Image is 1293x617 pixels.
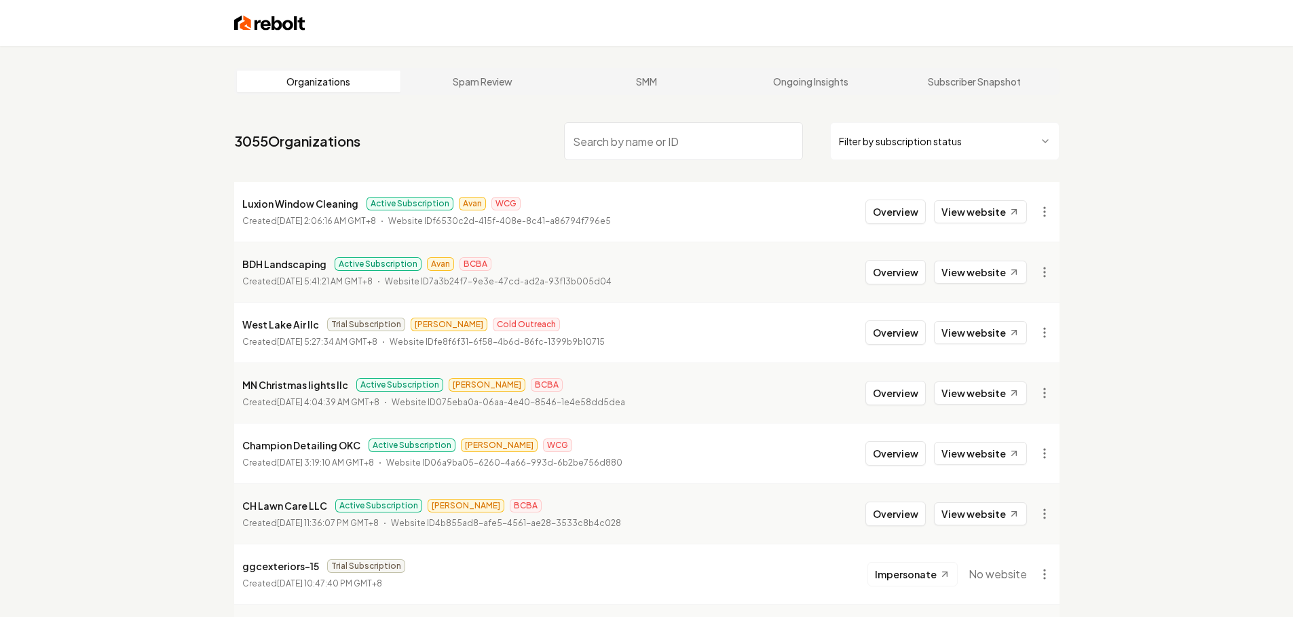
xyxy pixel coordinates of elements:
a: 3055Organizations [234,132,360,151]
span: Avan [427,257,454,271]
p: Website ID fe8f6f31-6f58-4b6d-86fc-1399b9b10715 [390,335,605,349]
button: Overview [865,502,926,526]
span: Active Subscription [335,257,421,271]
button: Overview [865,381,926,405]
a: Spam Review [400,71,565,92]
time: [DATE] 2:06:16 AM GMT+8 [277,216,376,226]
span: BCBA [510,499,542,512]
p: Created [242,214,376,228]
p: Website ID 7a3b24f7-9e3e-47cd-ad2a-93f13b005d04 [385,275,612,288]
span: No website [969,566,1027,582]
a: View website [934,261,1027,284]
p: Website ID 4b855ad8-afe5-4561-ae28-3533c8b4c028 [391,517,621,530]
button: Overview [865,320,926,345]
p: CH Lawn Care LLC [242,498,327,514]
p: Website ID f6530c2d-415f-408e-8c41-a86794f796e5 [388,214,611,228]
time: [DATE] 4:04:39 AM GMT+8 [277,397,379,407]
span: Cold Outreach [493,318,560,331]
span: BCBA [531,378,563,392]
button: Impersonate [867,562,958,586]
span: [PERSON_NAME] [449,378,525,392]
span: [PERSON_NAME] [411,318,487,331]
a: SMM [565,71,729,92]
p: West Lake Air llc [242,316,319,333]
a: Organizations [237,71,401,92]
time: [DATE] 5:41:21 AM GMT+8 [277,276,373,286]
span: Active Subscription [369,438,455,452]
button: Overview [865,441,926,466]
p: Created [242,456,374,470]
a: View website [934,442,1027,465]
time: [DATE] 10:47:40 PM GMT+8 [277,578,382,588]
span: Active Subscription [356,378,443,392]
span: Trial Subscription [327,559,405,573]
span: Impersonate [875,567,937,581]
p: Created [242,396,379,409]
time: [DATE] 11:36:07 PM GMT+8 [277,518,379,528]
p: Created [242,517,379,530]
button: Overview [865,260,926,284]
p: Website ID 075eba0a-06aa-4e40-8546-1e4e58dd5dea [392,396,625,409]
p: Champion Detailing OKC [242,437,360,453]
img: Rebolt Logo [234,14,305,33]
button: Overview [865,200,926,224]
span: Active Subscription [367,197,453,210]
a: View website [934,381,1027,405]
span: [PERSON_NAME] [428,499,504,512]
p: Created [242,275,373,288]
time: [DATE] 5:27:34 AM GMT+8 [277,337,377,347]
span: WCG [543,438,572,452]
span: Trial Subscription [327,318,405,331]
p: Created [242,335,377,349]
p: ggcexteriors-15 [242,558,319,574]
time: [DATE] 3:19:10 AM GMT+8 [277,457,374,468]
span: BCBA [460,257,491,271]
span: Active Subscription [335,499,422,512]
input: Search by name or ID [564,122,803,160]
span: Avan [459,197,486,210]
p: MN Christmas lights llc [242,377,348,393]
a: Subscriber Snapshot [893,71,1057,92]
span: WCG [491,197,521,210]
p: Website ID 06a9ba05-6260-4a66-993d-6b2be756d880 [386,456,622,470]
span: [PERSON_NAME] [461,438,538,452]
p: Luxion Window Cleaning [242,195,358,212]
p: BDH Landscaping [242,256,326,272]
p: Created [242,577,382,591]
a: View website [934,321,1027,344]
a: Ongoing Insights [728,71,893,92]
a: View website [934,200,1027,223]
a: View website [934,502,1027,525]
